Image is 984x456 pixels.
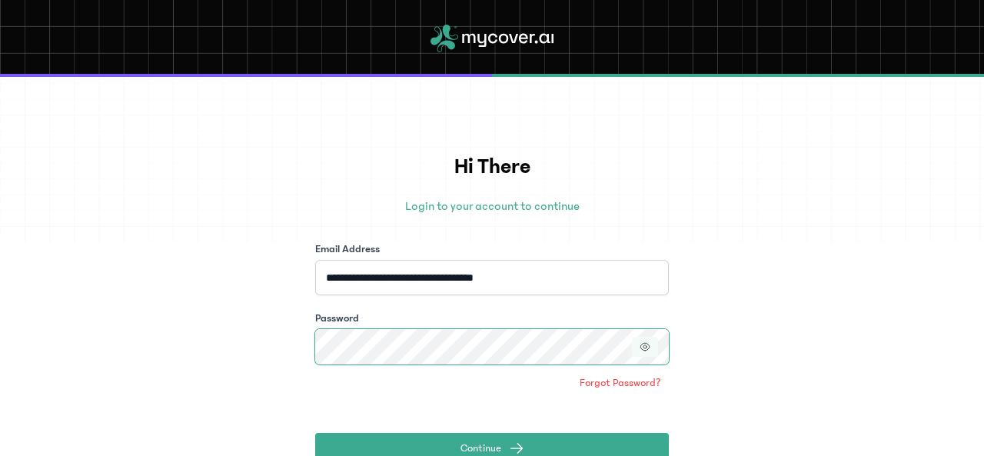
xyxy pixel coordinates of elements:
label: Password [315,311,359,326]
p: Login to your account to continue [315,197,669,215]
span: Forgot Password? [580,375,661,391]
h1: Hi There [315,151,669,183]
a: Forgot Password? [572,371,669,395]
span: Continue [460,441,501,456]
label: Email Address [315,241,380,257]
